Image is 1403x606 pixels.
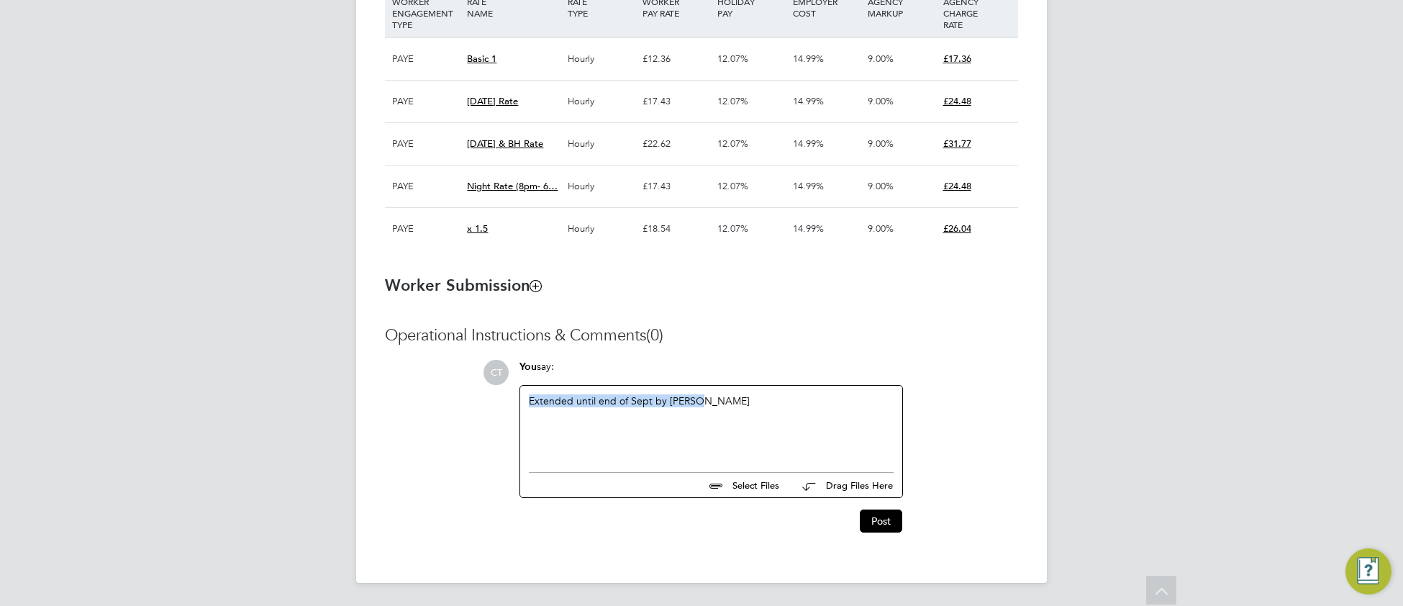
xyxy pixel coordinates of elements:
span: (0) [646,325,663,345]
h3: Operational Instructions & Comments [385,325,1018,346]
div: say: [519,360,903,385]
div: £12.36 [639,38,714,80]
div: £17.43 [639,81,714,122]
div: Hourly [564,166,639,207]
span: 14.99% [793,95,824,107]
div: Hourly [564,123,639,165]
div: PAYE [389,38,463,80]
span: £26.04 [943,222,971,235]
span: 14.99% [793,53,824,65]
span: 12.07% [717,95,748,107]
span: 9.00% [868,222,894,235]
div: £18.54 [639,208,714,250]
span: CT [483,360,509,385]
span: £24.48 [943,95,971,107]
span: [DATE] & BH Rate [467,137,543,150]
div: Hourly [564,81,639,122]
div: PAYE [389,166,463,207]
span: You [519,361,537,373]
div: £22.62 [639,123,714,165]
span: 14.99% [793,137,824,150]
span: £17.36 [943,53,971,65]
span: 14.99% [793,180,824,192]
div: PAYE [389,81,463,122]
span: 14.99% [793,222,824,235]
span: 12.07% [717,222,748,235]
span: [DATE] Rate [467,95,518,107]
span: x 1.5 [467,222,488,235]
div: PAYE [389,208,463,250]
span: 12.07% [717,53,748,65]
span: 12.07% [717,137,748,150]
button: Drag Files Here [791,471,894,501]
div: Extended until end of Sept by [PERSON_NAME] [529,394,894,456]
span: £31.77 [943,137,971,150]
button: Post [860,510,902,533]
div: PAYE [389,123,463,165]
span: Night Rate (8pm- 6… [467,180,558,192]
span: Basic 1 [467,53,496,65]
span: 12.07% [717,180,748,192]
span: 9.00% [868,180,894,192]
button: Engage Resource Center [1345,548,1391,594]
div: £17.43 [639,166,714,207]
div: Hourly [564,208,639,250]
span: 9.00% [868,53,894,65]
span: 9.00% [868,137,894,150]
b: Worker Submission [385,276,541,295]
span: £24.48 [943,180,971,192]
span: 9.00% [868,95,894,107]
div: Hourly [564,38,639,80]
